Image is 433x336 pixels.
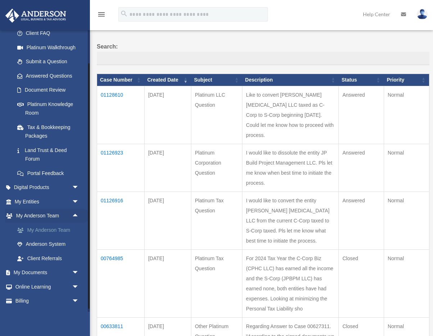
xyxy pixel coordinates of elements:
td: Answered [339,86,384,144]
td: Closed [339,249,384,317]
td: Answered [339,192,384,249]
a: Portal Feedback [10,166,86,180]
a: My Anderson Teamarrow_drop_up [5,209,90,223]
span: arrow_drop_down [72,294,86,309]
th: Case Number: activate to sort column ascending [97,74,145,86]
th: Priority: activate to sort column ascending [384,74,429,86]
th: Description: activate to sort column ascending [242,74,339,86]
a: Client FAQ [10,26,86,41]
a: Digital Productsarrow_drop_down [5,180,90,195]
td: Like to convert [PERSON_NAME] [MEDICAL_DATA] LLC taxed as C-Corp to S-Corp beginning [DATE]. Coul... [242,86,339,144]
td: Normal [384,144,429,192]
a: My Documentsarrow_drop_down [5,266,90,280]
span: arrow_drop_up [72,209,86,224]
i: menu [97,10,106,19]
a: My Entitiesarrow_drop_down [5,194,90,209]
label: Search: [97,42,429,65]
span: arrow_drop_down [72,180,86,195]
a: Document Review [10,83,86,97]
th: Subject: activate to sort column ascending [191,74,242,86]
td: Normal [384,86,429,144]
td: I would like to dissolute the entity JP Build Project Management LLC. Pls let me know when best t... [242,144,339,192]
td: Normal [384,192,429,249]
img: Anderson Advisors Platinum Portal [3,9,68,23]
a: Anderson System [10,237,90,252]
td: Normal [384,249,429,317]
td: 00764985 [97,249,145,317]
a: Events Calendar [5,308,90,322]
a: Client Referrals [10,251,90,266]
a: Platinum Walkthrough [10,40,86,55]
i: search [120,10,128,18]
td: For 2024 Tax Year the C-Corp Biz (CPHC LLC) has earned all the income and the S-Corp (JPBPM LLC) ... [242,249,339,317]
td: 01126916 [97,192,145,249]
td: [DATE] [144,249,191,317]
a: Billingarrow_drop_down [5,294,90,308]
span: arrow_drop_down [72,194,86,209]
span: arrow_drop_down [72,280,86,294]
input: Search: [97,52,429,65]
th: Created Date: activate to sort column ascending [144,74,191,86]
a: Online Learningarrow_drop_down [5,280,90,294]
th: Status: activate to sort column ascending [339,74,384,86]
a: Land Trust & Deed Forum [10,143,86,166]
td: 01126923 [97,144,145,192]
td: Platinum Tax Question [191,192,242,249]
a: Tax & Bookkeeping Packages [10,120,86,143]
td: Answered [339,144,384,192]
td: Platinum Tax Question [191,249,242,317]
a: Submit a Question [10,55,86,69]
td: [DATE] [144,192,191,249]
a: Answered Questions [10,69,83,83]
td: [DATE] [144,86,191,144]
td: I would like to convert the entity [PERSON_NAME] [MEDICAL_DATA] LLC from the current C-Corp taxed... [242,192,339,249]
td: 01128610 [97,86,145,144]
img: User Pic [417,9,428,19]
a: Platinum Knowledge Room [10,97,86,120]
a: My Anderson Team [10,223,90,237]
span: arrow_drop_down [72,266,86,280]
td: Platinum Corporation Question [191,144,242,192]
td: Platinum LLC Question [191,86,242,144]
a: menu [97,13,106,19]
td: [DATE] [144,144,191,192]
